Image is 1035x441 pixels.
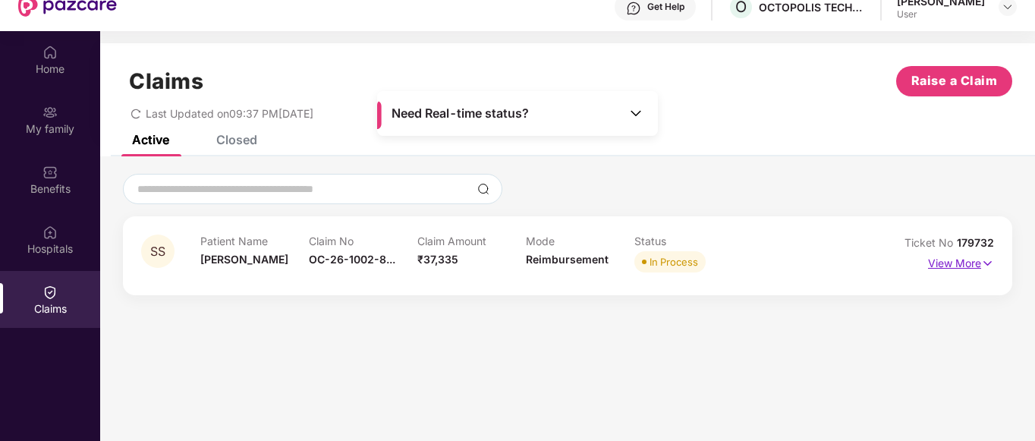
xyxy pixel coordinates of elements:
[417,235,526,247] p: Claim Amount
[150,245,165,258] span: SS
[650,254,698,269] div: In Process
[200,235,309,247] p: Patient Name
[42,105,58,120] img: svg+xml;base64,PHN2ZyB3aWR0aD0iMjAiIGhlaWdodD0iMjAiIHZpZXdCb3g9IjAgMCAyMCAyMCIgZmlsbD0ibm9uZSIgeG...
[477,183,489,195] img: svg+xml;base64,PHN2ZyBpZD0iU2VhcmNoLTMyeDMyIiB4bWxucz0iaHR0cDovL3d3dy53My5vcmcvMjAwMC9zdmciIHdpZH...
[129,68,203,94] h1: Claims
[42,45,58,60] img: svg+xml;base64,PHN2ZyBpZD0iSG9tZSIgeG1sbnM9Imh0dHA6Ly93d3cudzMub3JnLzIwMDAvc3ZnIiB3aWR0aD0iMjAiIG...
[634,235,743,247] p: Status
[526,253,609,266] span: Reimbursement
[131,107,141,120] span: redo
[896,66,1012,96] button: Raise a Claim
[911,71,998,90] span: Raise a Claim
[42,285,58,300] img: svg+xml;base64,PHN2ZyBpZD0iQ2xhaW0iIHhtbG5zPSJodHRwOi8vd3d3LnczLm9yZy8yMDAwL3N2ZyIgd2lkdGg9IjIwIi...
[526,235,634,247] p: Mode
[309,235,417,247] p: Claim No
[897,8,985,20] div: User
[904,236,957,249] span: Ticket No
[981,255,994,272] img: svg+xml;base64,PHN2ZyB4bWxucz0iaHR0cDovL3d3dy53My5vcmcvMjAwMC9zdmciIHdpZHRoPSIxNyIgaGVpZ2h0PSIxNy...
[309,253,395,266] span: OC-26-1002-8...
[200,253,288,266] span: [PERSON_NAME]
[392,106,529,121] span: Need Real-time status?
[42,165,58,180] img: svg+xml;base64,PHN2ZyBpZD0iQmVuZWZpdHMiIHhtbG5zPSJodHRwOi8vd3d3LnczLm9yZy8yMDAwL3N2ZyIgd2lkdGg9Ij...
[626,1,641,16] img: svg+xml;base64,PHN2ZyBpZD0iSGVscC0zMngzMiIgeG1sbnM9Imh0dHA6Ly93d3cudzMub3JnLzIwMDAvc3ZnIiB3aWR0aD...
[417,253,458,266] span: ₹37,335
[628,106,643,121] img: Toggle Icon
[132,132,169,147] div: Active
[42,225,58,240] img: svg+xml;base64,PHN2ZyBpZD0iSG9zcGl0YWxzIiB4bWxucz0iaHR0cDovL3d3dy53My5vcmcvMjAwMC9zdmciIHdpZHRoPS...
[146,107,313,120] span: Last Updated on 09:37 PM[DATE]
[928,251,994,272] p: View More
[216,132,257,147] div: Closed
[957,236,994,249] span: 179732
[647,1,684,13] div: Get Help
[1002,1,1014,13] img: svg+xml;base64,PHN2ZyBpZD0iRHJvcGRvd24tMzJ4MzIiIHhtbG5zPSJodHRwOi8vd3d3LnczLm9yZy8yMDAwL3N2ZyIgd2...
